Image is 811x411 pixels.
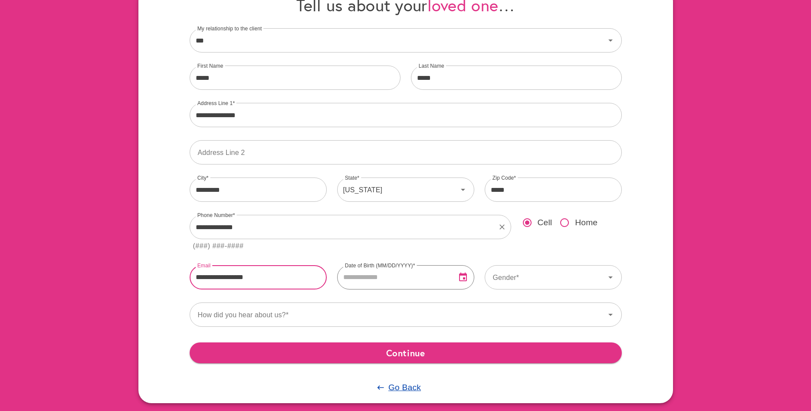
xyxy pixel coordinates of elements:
div: [US_STATE] [337,178,458,202]
button: Continue [190,342,622,363]
svg: Icon [605,272,616,283]
svg: Icon [605,309,616,320]
span: Home [575,217,598,229]
button: Open Date Picker [453,267,473,288]
svg: Icon [458,184,468,195]
u: Go Back [388,383,421,392]
span: Continue [197,345,615,361]
svg: Icon [605,35,616,46]
div: (###) ###-#### [193,240,244,252]
span: Cell [538,217,552,229]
